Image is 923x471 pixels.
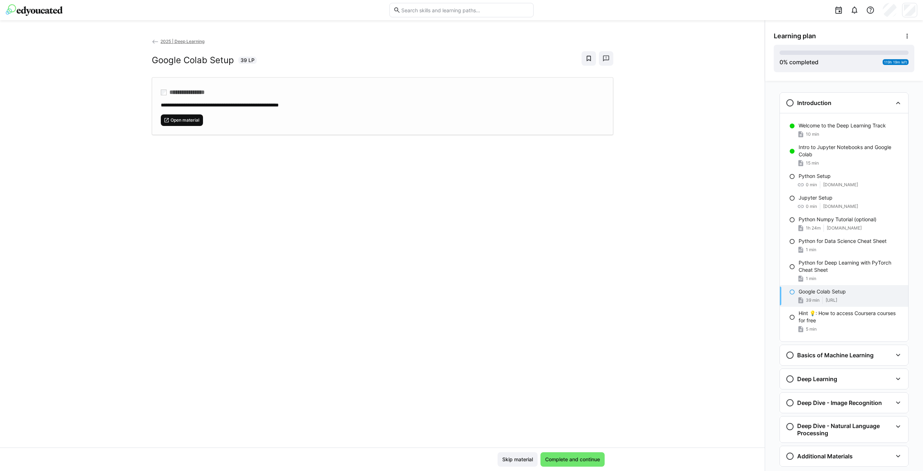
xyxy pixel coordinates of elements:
span: 39 LP [240,57,255,64]
p: Python Numpy Tutorial (optional) [799,216,876,223]
span: Learning plan [774,32,816,40]
span: 39 min [806,297,820,303]
span: [DOMAIN_NAME] [823,182,858,188]
span: 2025 | Deep Learning [160,39,204,44]
div: % completed [780,58,818,66]
h3: Deep Dive - Natural Language Processing [797,422,892,437]
span: 0 [780,58,783,66]
span: 0 min [806,182,817,188]
p: Python for Deep Learning with PyTorch Cheat Sheet [799,259,902,274]
h3: Introduction [797,99,831,106]
span: 15 min [806,160,819,166]
p: Welcome to the Deep Learning Track [799,122,886,129]
button: Open material [161,114,203,126]
p: Python Setup [799,173,831,180]
span: [URL] [826,297,837,303]
span: 10 min [806,131,819,137]
span: Open material [170,117,200,123]
span: 0 min [806,204,817,209]
span: 5 min [806,326,817,332]
span: 1 min [806,276,816,282]
h2: Google Colab Setup [152,55,234,66]
button: Complete and continue [540,452,605,467]
h3: Additional Materials [797,453,853,460]
span: Skip material [501,456,534,463]
p: Python for Data Science Cheat Sheet [799,237,887,245]
button: Skip material [498,452,538,467]
h3: Deep Learning [797,375,837,383]
span: [DOMAIN_NAME] [823,204,858,209]
p: Intro to Jupyter Notebooks and Google Colab [799,144,902,158]
span: 1h 24m [806,225,821,231]
p: Hint 💡: How to access Coursera courses for free [799,310,902,324]
a: 2025 | Deep Learning [152,39,205,44]
span: 119h 19m left [884,60,907,64]
p: Jupyter Setup [799,194,833,201]
h3: Deep Dive - Image Recognition [797,399,882,406]
span: Complete and continue [544,456,601,463]
p: Google Colab Setup [799,288,846,295]
input: Search skills and learning paths… [401,7,530,13]
span: 1 min [806,247,816,253]
h3: Basics of Machine Learning [797,352,874,359]
span: [DOMAIN_NAME] [827,225,862,231]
